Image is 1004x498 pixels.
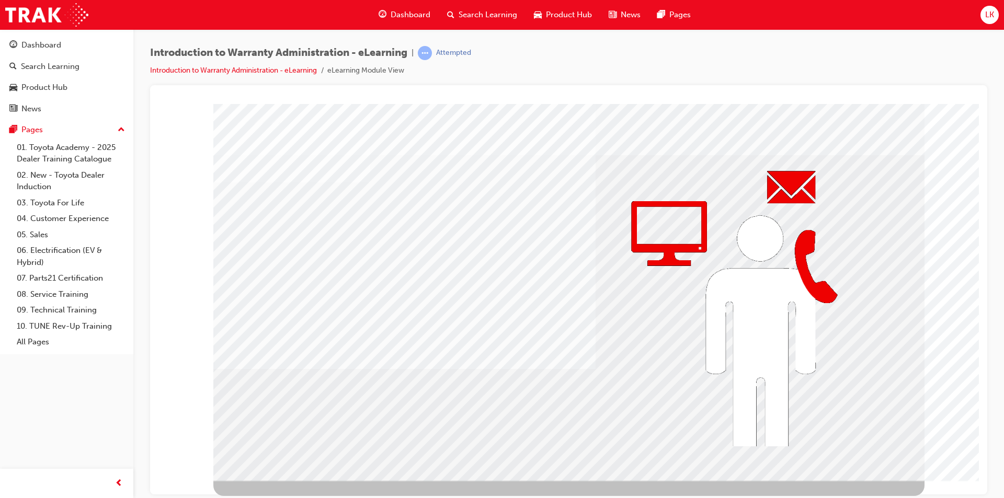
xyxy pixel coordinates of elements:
span: search-icon [9,62,17,72]
div: Pages [21,124,43,136]
a: Dashboard [4,36,129,55]
span: search-icon [447,8,454,21]
span: News [621,9,641,21]
a: 03. Toyota For Life [13,195,129,211]
span: Product Hub [546,9,592,21]
a: 04. Customer Experience [13,211,129,227]
span: Search Learning [459,9,517,21]
span: pages-icon [657,8,665,21]
a: News [4,99,129,119]
span: guage-icon [9,41,17,50]
span: car-icon [9,83,17,92]
span: guage-icon [379,8,386,21]
span: | [412,47,414,59]
span: Introduction to Warranty Administration - eLearning [150,47,407,59]
a: 10. TUNE Rev-Up Training [13,318,129,334]
span: pages-icon [9,125,17,135]
span: up-icon [118,123,125,137]
a: car-iconProduct Hub [526,4,600,26]
button: Pages [4,120,129,140]
a: Introduction to Warranty Administration - eLearning [150,66,317,75]
a: 05. Sales [13,227,129,243]
span: news-icon [609,8,617,21]
span: news-icon [9,105,17,114]
a: 02. New - Toyota Dealer Induction [13,167,129,195]
img: Trak [5,3,88,27]
a: news-iconNews [600,4,649,26]
a: search-iconSearch Learning [439,4,526,26]
div: Search Learning [21,61,79,73]
a: 06. Electrification (EV & Hybrid) [13,242,129,270]
span: car-icon [534,8,542,21]
span: prev-icon [115,477,123,490]
a: All Pages [13,334,129,350]
a: 01. Toyota Academy - 2025 Dealer Training Catalogue [13,140,129,167]
span: LK [985,9,994,21]
button: LK [980,6,999,24]
a: 07. Parts21 Certification [13,270,129,286]
a: 09. Technical Training [13,302,129,318]
span: learningRecordVerb_ATTEMPT-icon [418,46,432,60]
div: Attempted [436,48,471,58]
span: Pages [669,9,691,21]
div: News [21,103,41,115]
li: eLearning Module View [327,65,404,77]
a: pages-iconPages [649,4,699,26]
div: Dashboard [21,39,61,51]
a: 08. Service Training [13,286,129,303]
a: guage-iconDashboard [370,4,439,26]
a: Search Learning [4,57,129,76]
a: Product Hub [4,78,129,97]
span: Dashboard [391,9,430,21]
button: DashboardSearch LearningProduct HubNews [4,33,129,120]
div: Product Hub [21,82,67,94]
